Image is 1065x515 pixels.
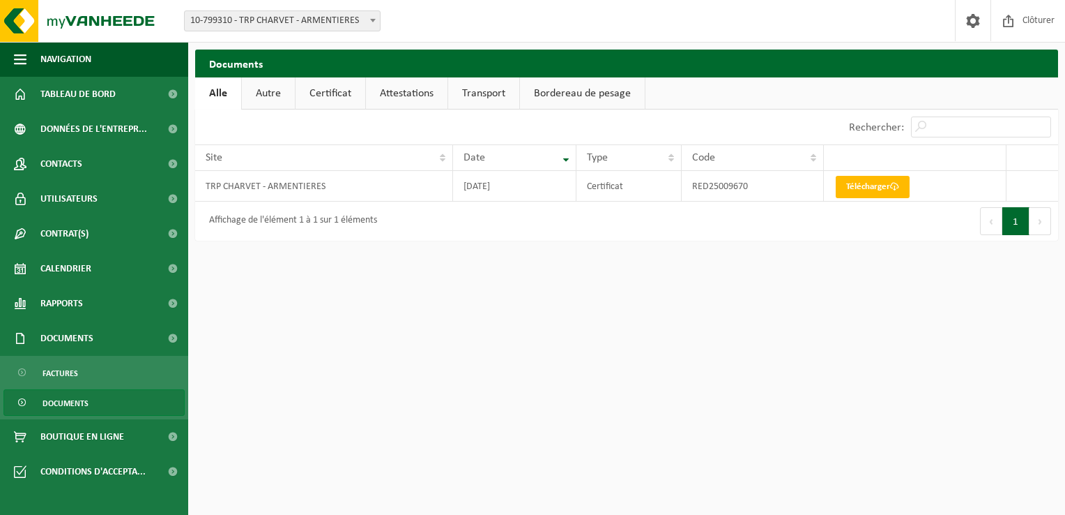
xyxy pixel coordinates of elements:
[206,152,222,163] span: Site
[40,286,83,321] span: Rapports
[195,50,1058,77] h2: Documents
[40,77,116,112] span: Tableau de bord
[849,122,904,133] label: Rechercher:
[40,42,91,77] span: Navigation
[366,77,447,110] a: Attestations
[980,207,1002,235] button: Previous
[43,390,89,417] span: Documents
[195,171,453,202] td: TRP CHARVET - ARMENTIERES
[836,176,910,198] a: Télécharger
[520,77,645,110] a: Bordereau de pesage
[40,216,89,251] span: Contrat(s)
[463,152,485,163] span: Date
[40,419,124,454] span: Boutique en ligne
[296,77,365,110] a: Certificat
[40,112,147,147] span: Données de l'entrepr...
[1029,207,1051,235] button: Next
[682,171,823,202] td: RED25009670
[202,209,377,234] div: Affichage de l'élément 1 à 1 sur 1 éléments
[576,171,682,202] td: Certificat
[40,147,82,181] span: Contacts
[40,454,146,489] span: Conditions d'accepta...
[185,11,380,31] span: 10-799310 - TRP CHARVET - ARMENTIERES
[692,152,715,163] span: Code
[587,152,608,163] span: Type
[3,359,185,386] a: Factures
[1002,207,1029,235] button: 1
[195,77,241,110] a: Alle
[242,77,295,110] a: Autre
[453,171,576,202] td: [DATE]
[40,181,98,216] span: Utilisateurs
[184,10,381,31] span: 10-799310 - TRP CHARVET - ARMENTIERES
[3,389,185,416] a: Documents
[448,77,519,110] a: Transport
[40,321,93,356] span: Documents
[40,251,91,286] span: Calendrier
[43,360,78,387] span: Factures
